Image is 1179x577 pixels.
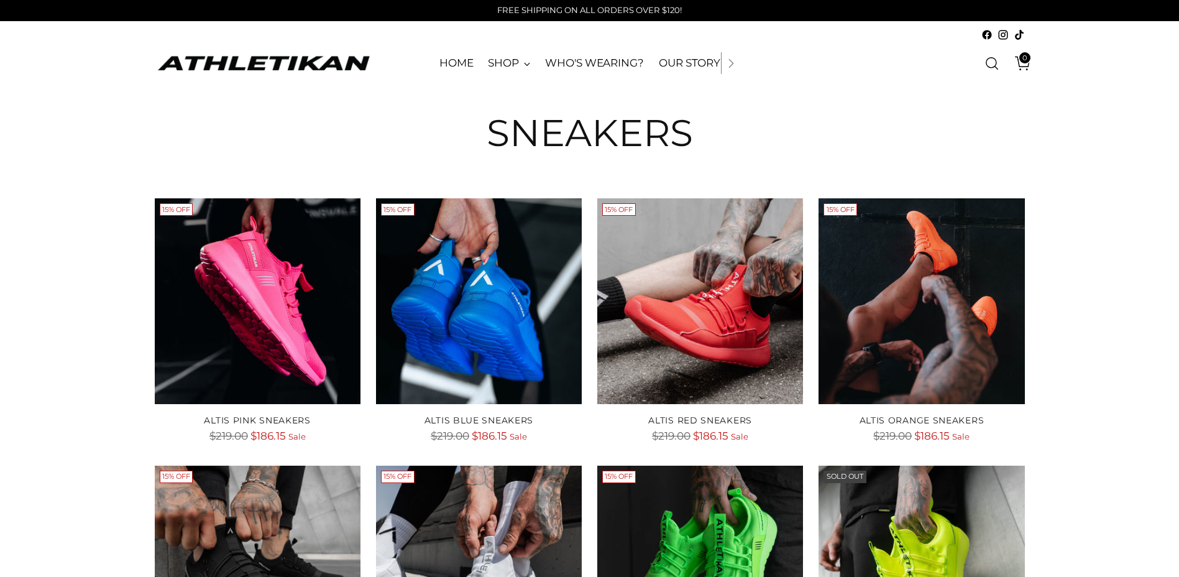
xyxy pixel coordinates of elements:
[873,430,912,442] span: $219.00
[439,50,474,77] a: HOME
[1019,52,1030,63] span: 0
[472,430,507,442] span: $186.15
[659,50,720,77] a: OUR STORY
[510,432,527,441] span: Sale
[497,4,682,17] p: FREE SHIPPING ON ALL ORDERS OVER $120!
[209,430,248,442] span: $219.00
[597,198,803,404] a: ALTIS Red Sneakers
[731,432,748,441] span: Sale
[431,430,469,442] span: $219.00
[488,50,530,77] a: SHOP
[204,415,310,426] a: ALTIS Pink Sneakers
[1006,51,1030,76] a: Open cart modal
[652,430,690,442] span: $219.00
[819,198,1024,404] a: ALTIS Orange Sneakers
[693,430,728,442] span: $186.15
[424,415,533,426] a: ALTIS Blue Sneakers
[155,198,360,404] a: ALTIS Pink Sneakers
[545,50,644,77] a: WHO'S WEARING?
[487,113,693,154] h1: Sneakers
[860,415,984,426] a: ALTIS Orange Sneakers
[288,432,306,441] span: Sale
[914,430,950,442] span: $186.15
[952,432,970,441] span: Sale
[979,51,1004,76] a: Open search modal
[376,198,582,404] a: ALTIS Blue Sneakers
[155,53,372,73] a: ATHLETIKAN
[250,430,286,442] span: $186.15
[648,415,752,426] a: ALTIS Red Sneakers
